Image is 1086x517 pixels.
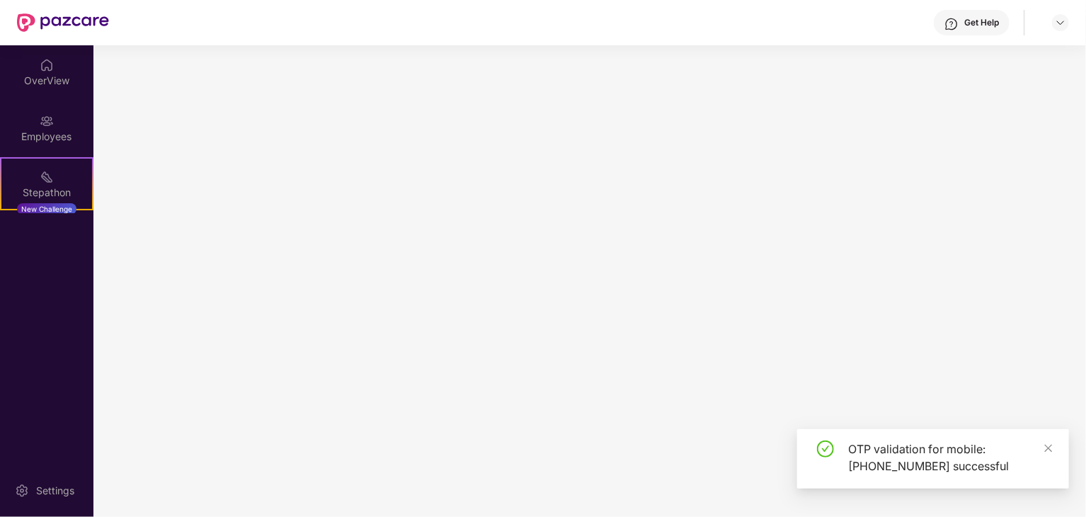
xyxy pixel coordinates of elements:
[17,13,109,32] img: New Pazcare Logo
[1044,443,1053,453] span: close
[944,17,959,31] img: svg+xml;base64,PHN2ZyBpZD0iSGVscC0zMngzMiIgeG1sbnM9Imh0dHA6Ly93d3cudzMub3JnLzIwMDAvc3ZnIiB3aWR0aD...
[1055,17,1066,28] img: svg+xml;base64,PHN2ZyBpZD0iRHJvcGRvd24tMzJ4MzIiIHhtbG5zPSJodHRwOi8vd3d3LnczLm9yZy8yMDAwL3N2ZyIgd2...
[964,17,999,28] div: Get Help
[17,203,76,215] div: New Challenge
[817,441,834,458] span: check-circle
[848,441,1052,475] div: OTP validation for mobile: [PHONE_NUMBER] successful
[1,186,92,200] div: Stepathon
[15,484,29,498] img: svg+xml;base64,PHN2ZyBpZD0iU2V0dGluZy0yMHgyMCIgeG1sbnM9Imh0dHA6Ly93d3cudzMub3JnLzIwMDAvc3ZnIiB3aW...
[32,484,79,498] div: Settings
[40,58,54,72] img: svg+xml;base64,PHN2ZyBpZD0iSG9tZSIgeG1sbnM9Imh0dHA6Ly93d3cudzMub3JnLzIwMDAvc3ZnIiB3aWR0aD0iMjAiIG...
[40,170,54,184] img: svg+xml;base64,PHN2ZyB4bWxucz0iaHR0cDovL3d3dy53My5vcmcvMjAwMC9zdmciIHdpZHRoPSIyMSIgaGVpZ2h0PSIyMC...
[40,114,54,128] img: svg+xml;base64,PHN2ZyBpZD0iRW1wbG95ZWVzIiB4bWxucz0iaHR0cDovL3d3dy53My5vcmcvMjAwMC9zdmciIHdpZHRoPS...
